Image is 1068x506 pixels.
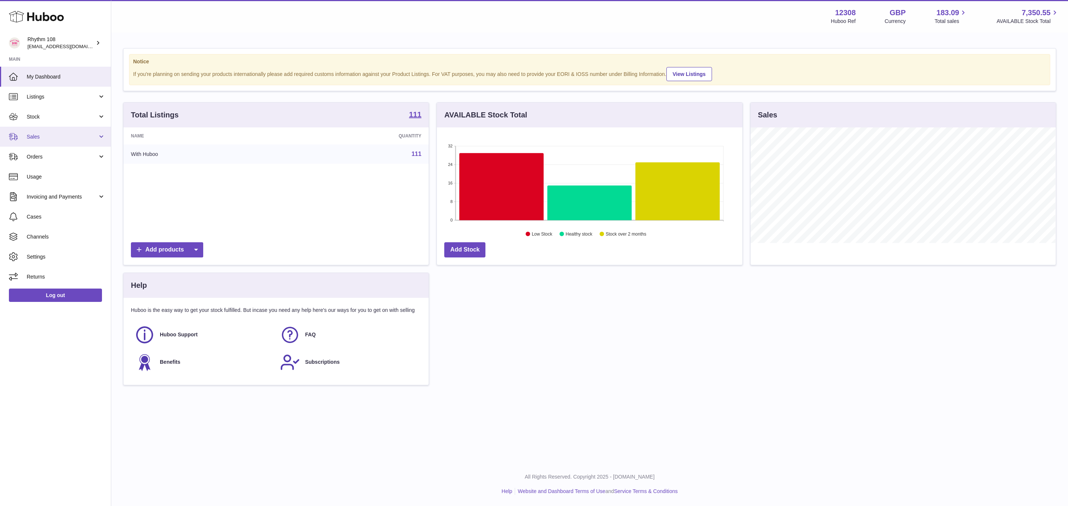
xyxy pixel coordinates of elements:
a: Add products [131,242,203,257]
th: Quantity [284,127,429,144]
td: With Huboo [123,144,284,164]
h3: Help [131,280,147,290]
span: Huboo Support [160,331,198,338]
text: 8 [451,199,453,204]
a: 111 [412,151,422,157]
h3: Sales [758,110,777,120]
span: Sales [27,133,98,140]
text: 0 [451,218,453,222]
span: Usage [27,173,105,180]
a: Add Stock [444,242,485,257]
a: FAQ [280,325,418,345]
a: Log out [9,289,102,302]
span: Stock [27,113,98,120]
a: View Listings [666,67,712,81]
span: Invoicing and Payments [27,193,98,200]
text: 24 [448,162,453,167]
a: Subscriptions [280,352,418,372]
a: 111 [409,111,421,120]
text: Stock over 2 months [606,232,646,237]
span: FAQ [305,331,316,338]
li: and [515,488,678,495]
strong: Notice [133,58,1046,65]
a: 7,350.55 AVAILABLE Stock Total [996,8,1059,25]
a: Huboo Support [135,325,273,345]
span: Listings [27,93,98,100]
strong: GBP [890,8,906,18]
a: Help [502,488,512,494]
text: Healthy stock [566,232,593,237]
span: Orders [27,153,98,160]
span: Settings [27,253,105,260]
strong: 111 [409,111,421,118]
span: Channels [27,233,105,240]
th: Name [123,127,284,144]
span: 7,350.55 [1022,8,1051,18]
span: Returns [27,273,105,280]
span: My Dashboard [27,73,105,80]
text: 16 [448,181,453,185]
text: Low Stock [532,232,553,237]
a: Service Terms & Conditions [614,488,678,494]
span: 183.09 [936,8,959,18]
span: Benefits [160,359,180,366]
a: Website and Dashboard Terms of Use [518,488,605,494]
text: 32 [448,144,453,148]
h3: Total Listings [131,110,179,120]
img: orders@rhythm108.com [9,37,20,49]
p: All Rights Reserved. Copyright 2025 - [DOMAIN_NAME] [117,473,1062,480]
div: Rhythm 108 [27,36,94,50]
h3: AVAILABLE Stock Total [444,110,527,120]
div: If you're planning on sending your products internationally please add required customs informati... [133,66,1046,81]
span: Cases [27,213,105,220]
p: Huboo is the easy way to get your stock fulfilled. But incase you need any help here's our ways f... [131,307,421,314]
strong: 12308 [835,8,856,18]
a: 183.09 Total sales [934,8,968,25]
div: Huboo Ref [831,18,856,25]
span: Total sales [934,18,968,25]
span: [EMAIL_ADDRESS][DOMAIN_NAME] [27,43,109,49]
span: Subscriptions [305,359,340,366]
a: Benefits [135,352,273,372]
span: AVAILABLE Stock Total [996,18,1059,25]
div: Currency [885,18,906,25]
